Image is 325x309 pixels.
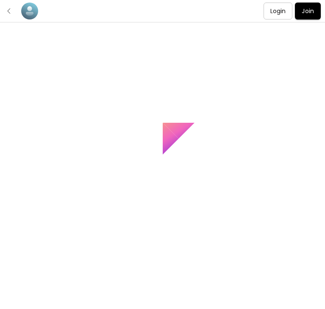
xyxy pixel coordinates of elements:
p: Login [270,7,286,16]
button: down [3,6,14,17]
img: down [6,8,12,14]
button: Join [295,3,321,19]
p: Join [302,7,314,16]
button: Login [264,3,293,19]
